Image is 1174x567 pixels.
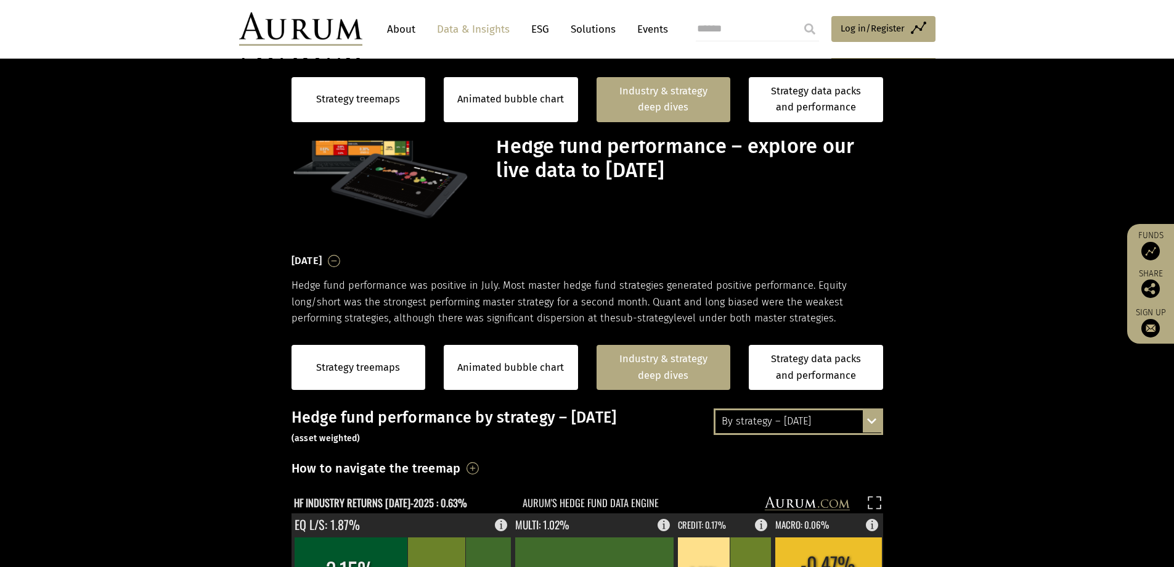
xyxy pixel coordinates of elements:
[316,91,400,107] a: Strategy treemaps
[525,18,555,41] a: ESG
[291,458,461,479] h3: How to navigate the treemap
[239,12,362,46] img: Aurum
[291,433,361,444] small: (asset weighted)
[457,360,564,376] a: Animated bubble chart
[291,252,322,270] h3: [DATE]
[291,408,883,445] h3: Hedge fund performance by strategy – [DATE]
[316,360,400,376] a: Strategy treemaps
[565,18,622,41] a: Solutions
[1133,230,1168,260] a: Funds
[797,17,822,41] input: Submit
[1133,307,1168,337] a: Sign up
[831,16,936,42] a: Log in/Register
[715,410,881,432] div: By strategy – [DATE]
[381,18,422,41] a: About
[841,21,905,36] span: Log in/Register
[496,135,879,183] h1: Hedge fund performance – explore our live data to [DATE]
[1141,319,1160,337] img: Sign up to our newsletter
[1141,242,1160,260] img: Access Funds
[631,18,668,41] a: Events
[431,18,516,41] a: Data & Insights
[1133,270,1168,298] div: Share
[291,278,883,326] p: Hedge fund performance was positive in July. Most master hedge fund strategies generated positive...
[597,345,731,390] a: Industry & strategy deep dives
[597,77,731,122] a: Industry & strategy deep dives
[749,345,883,390] a: Strategy data packs and performance
[616,312,674,324] span: sub-strategy
[457,91,564,107] a: Animated bubble chart
[1141,279,1160,298] img: Share this post
[749,77,883,122] a: Strategy data packs and performance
